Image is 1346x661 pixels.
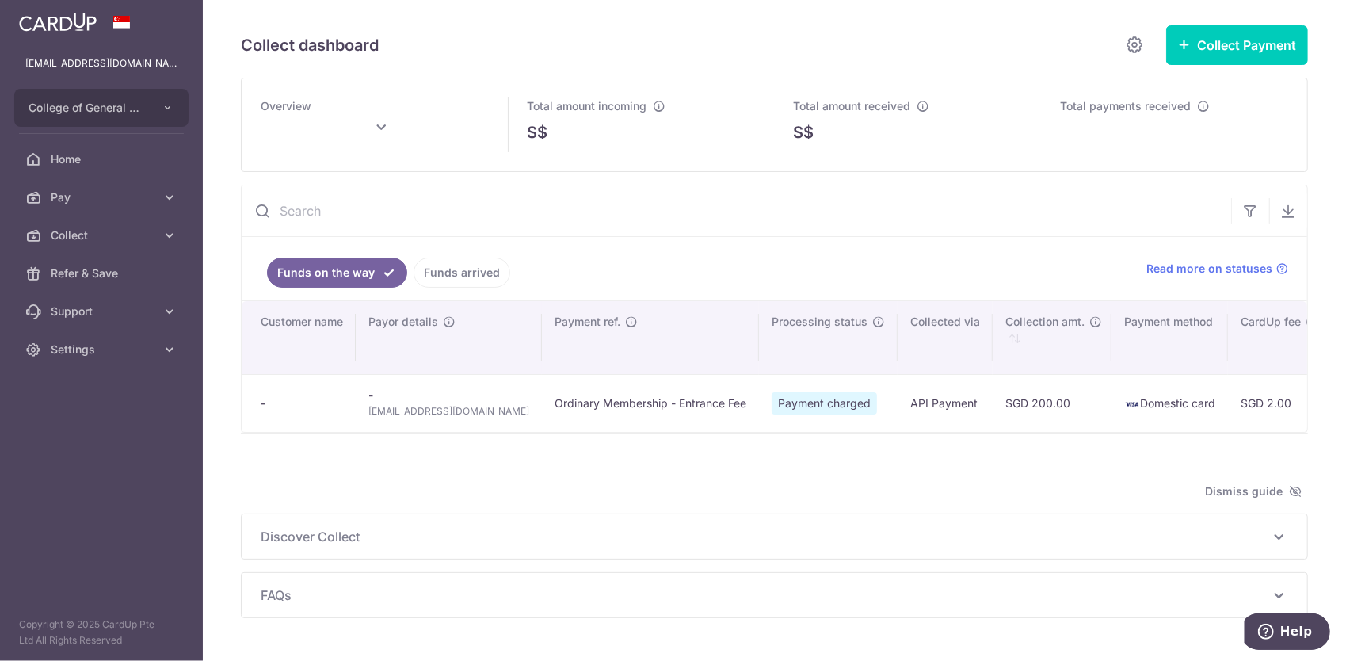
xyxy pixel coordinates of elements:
[898,301,993,374] th: Collected via
[414,258,510,288] a: Funds arrived
[1111,301,1228,374] th: Payment method
[555,314,620,330] span: Payment ref.
[759,301,898,374] th: Processing status
[1241,314,1301,330] span: CardUp fee
[1245,613,1330,653] iframe: Opens a widget where you can find more information
[1111,374,1228,432] td: Domestic card
[1146,261,1272,277] span: Read more on statuses
[51,342,155,357] span: Settings
[261,586,1269,605] span: FAQs
[1166,25,1308,65] button: Collect Payment
[51,227,155,243] span: Collect
[36,11,68,25] span: Help
[51,304,155,319] span: Support
[242,301,356,374] th: Customer name
[542,374,759,432] td: Ordinary Membership - Entrance Fee
[51,151,155,167] span: Home
[267,258,407,288] a: Funds on the way
[51,266,155,281] span: Refer & Save
[261,527,1269,546] span: Discover Collect
[14,89,189,127] button: College of General Dental Practitioners ([GEOGRAPHIC_DATA])
[1205,482,1302,501] span: Dismiss guide
[51,189,155,205] span: Pay
[356,301,542,374] th: Payor details
[1228,374,1331,432] td: SGD 2.00
[1060,99,1191,113] span: Total payments received
[542,301,759,374] th: Payment ref.
[368,314,438,330] span: Payor details
[794,120,814,144] span: S$
[261,99,311,113] span: Overview
[261,395,343,411] div: -
[241,32,379,58] h5: Collect dashboard
[29,100,146,116] span: College of General Dental Practitioners ([GEOGRAPHIC_DATA])
[1124,396,1140,412] img: visa-sm-192604c4577d2d35970c8ed26b86981c2741ebd56154ab54ad91a526f0f24972.png
[242,185,1231,236] input: Search
[1146,261,1288,277] a: Read more on statuses
[368,403,529,419] span: [EMAIL_ADDRESS][DOMAIN_NAME]
[25,55,177,71] p: [EMAIL_ADDRESS][DOMAIN_NAME]
[993,301,1111,374] th: Collection amt. : activate to sort column ascending
[1005,314,1085,330] span: Collection amt.
[794,99,911,113] span: Total amount received
[261,527,1288,546] p: Discover Collect
[772,314,867,330] span: Processing status
[527,99,646,113] span: Total amount incoming
[527,120,547,144] span: S$
[898,374,993,432] td: API Payment
[19,13,97,32] img: CardUp
[993,374,1111,432] td: SGD 200.00
[1228,301,1331,374] th: CardUp fee
[772,392,877,415] span: Payment charged
[356,374,542,432] td: -
[261,586,1288,605] p: FAQs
